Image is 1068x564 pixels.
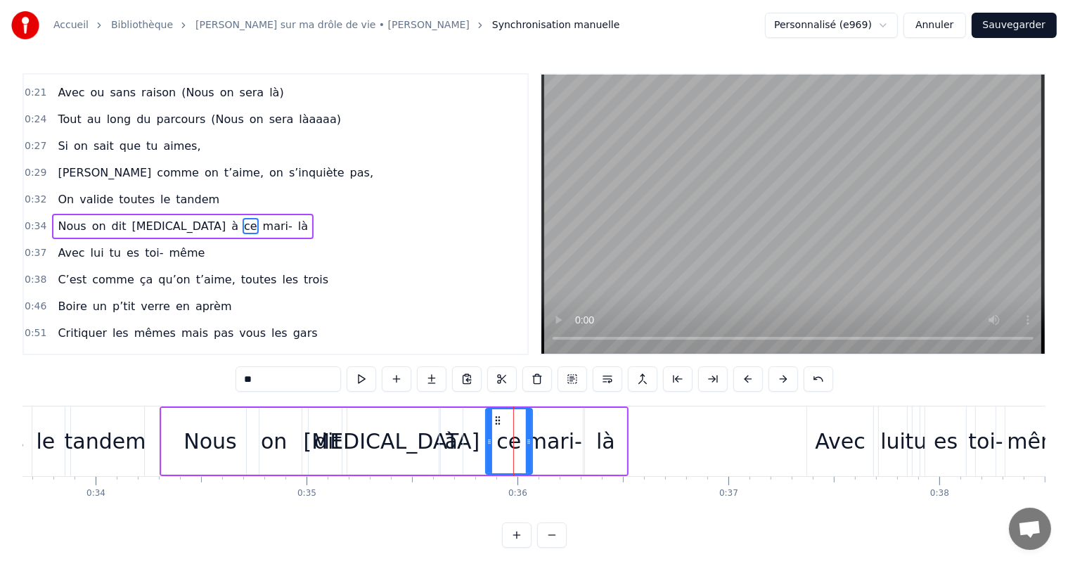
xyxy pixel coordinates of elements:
[56,245,86,261] span: Avec
[162,138,202,154] span: aimes,
[496,425,521,457] div: ce
[155,111,207,127] span: parcours
[109,84,138,101] span: sans
[719,488,738,499] div: 0:37
[157,271,191,288] span: qu’on
[65,425,146,457] div: tandem
[89,245,105,261] span: lui
[36,425,55,457] div: le
[248,111,265,127] span: on
[261,425,287,457] div: on
[135,111,152,127] span: du
[972,13,1057,38] button: Sauvegarder
[140,84,177,101] span: raison
[268,111,295,127] span: sera
[445,425,458,457] div: à
[100,352,145,368] span: comme
[349,165,375,181] span: pas,
[262,218,294,234] span: mari-
[1009,508,1051,550] a: Ouvrir le chat
[53,18,89,32] a: Accueil
[86,488,105,499] div: 0:34
[56,218,87,234] span: Nous
[903,13,965,38] button: Annuler
[25,86,46,100] span: 0:21
[56,84,86,101] span: Avec
[25,273,46,287] span: 0:38
[143,245,165,261] span: toi-
[111,298,136,314] span: p’tit
[243,218,259,234] span: ce
[268,165,285,181] span: on
[230,218,240,234] span: à
[815,425,865,457] div: Avec
[297,218,309,234] span: là
[133,325,177,341] span: mêmes
[25,166,46,180] span: 0:29
[212,325,235,341] span: pas
[56,298,88,314] span: Boire
[56,138,70,154] span: Si
[238,325,267,341] span: vous
[92,138,115,154] span: sait
[11,11,39,39] img: youka
[72,138,89,154] span: on
[527,425,582,457] div: mari-
[56,165,153,181] span: [PERSON_NAME]
[195,271,237,288] span: t’aime,
[118,138,142,154] span: que
[168,245,207,261] span: même
[125,245,141,261] span: es
[110,218,128,234] span: dit
[89,84,106,101] span: ou
[91,218,108,234] span: on
[56,352,96,368] span: Picoler
[906,425,927,457] div: tu
[203,165,220,181] span: on
[25,353,46,367] span: 0:57
[25,219,46,233] span: 0:34
[56,271,88,288] span: C’est
[297,488,316,499] div: 0:35
[56,325,108,341] span: Critiquer
[56,111,82,127] span: Tout
[25,246,46,260] span: 0:37
[111,18,173,32] a: Bibliothèque
[880,425,906,457] div: lui
[596,425,615,457] div: là
[25,300,46,314] span: 0:46
[91,271,136,288] span: comme
[223,165,265,181] span: t’aime,
[25,139,46,153] span: 0:27
[25,326,46,340] span: 0:51
[139,271,155,288] span: ça
[219,84,236,101] span: on
[210,111,245,127] span: (Nous
[108,245,122,261] span: tu
[288,165,346,181] span: s’inquiète
[25,193,46,207] span: 0:32
[155,165,200,181] span: comme
[25,113,46,127] span: 0:24
[131,218,228,234] span: [MEDICAL_DATA]
[147,352,169,368] span: des
[238,84,266,101] span: sera
[969,425,1003,457] div: toi-
[304,425,480,457] div: [MEDICAL_DATA]
[159,191,172,207] span: le
[53,18,619,32] nav: breadcrumb
[508,488,527,499] div: 0:36
[302,271,330,288] span: trois
[86,111,103,127] span: au
[173,352,215,368] span: furieux
[91,298,108,314] span: un
[240,271,278,288] span: toutes
[184,425,236,457] div: Nous
[56,191,75,207] span: On
[270,325,289,341] span: les
[292,325,319,341] span: gars
[145,138,159,154] span: tu
[930,488,949,499] div: 0:38
[194,298,233,314] span: aprèm
[281,271,300,288] span: les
